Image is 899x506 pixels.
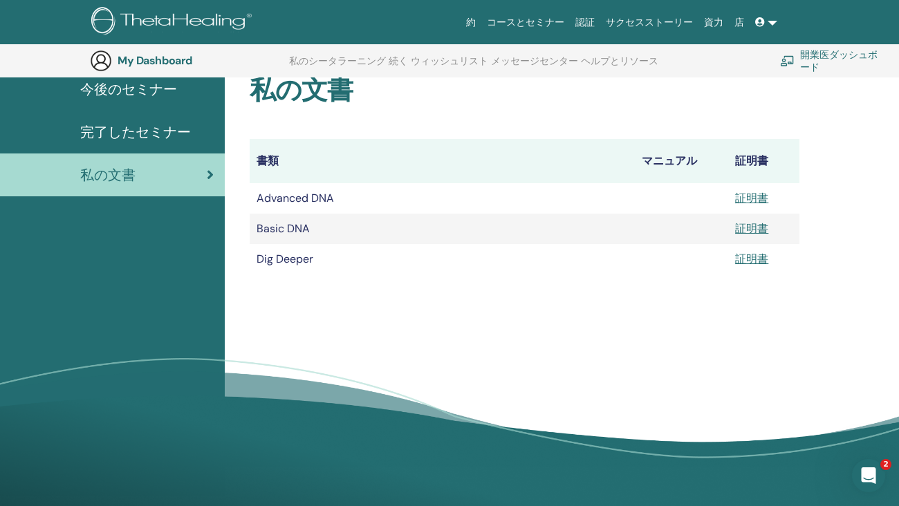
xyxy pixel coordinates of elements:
a: サクセスストーリー [600,10,698,35]
a: コースとセミナー [481,10,570,35]
th: マニュアル [635,139,729,183]
a: 証明書 [735,191,768,205]
h3: My Dashboard [118,54,256,67]
a: 証明書 [735,252,768,266]
th: 証明書 [728,139,799,183]
a: メッセージセンター [491,55,578,77]
a: 続く [389,55,408,77]
a: 資力 [698,10,729,35]
td: Advanced DNA [250,183,635,214]
iframe: Intercom live chat [852,459,885,492]
span: 私の文書 [80,165,136,185]
th: 書類 [250,139,635,183]
a: 私のシータラーニング [289,55,386,77]
a: 証明書 [735,221,768,236]
a: 開業医ダッシュボード [780,46,887,76]
span: 今後のセミナー [80,79,177,100]
a: ウィッシュリスト [411,55,488,77]
td: Basic DNA [250,214,635,244]
a: 約 [461,10,481,35]
img: generic-user-icon.jpg [90,50,112,72]
a: ヘルプとリソース [581,55,658,77]
h2: 私の文書 [250,75,799,106]
a: 店 [729,10,750,35]
span: 完了したセミナー [80,122,191,142]
img: logo.png [91,7,257,38]
td: Dig Deeper [250,244,635,274]
a: 認証 [570,10,600,35]
span: 2 [880,459,891,470]
img: chalkboard-teacher.svg [780,55,795,66]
